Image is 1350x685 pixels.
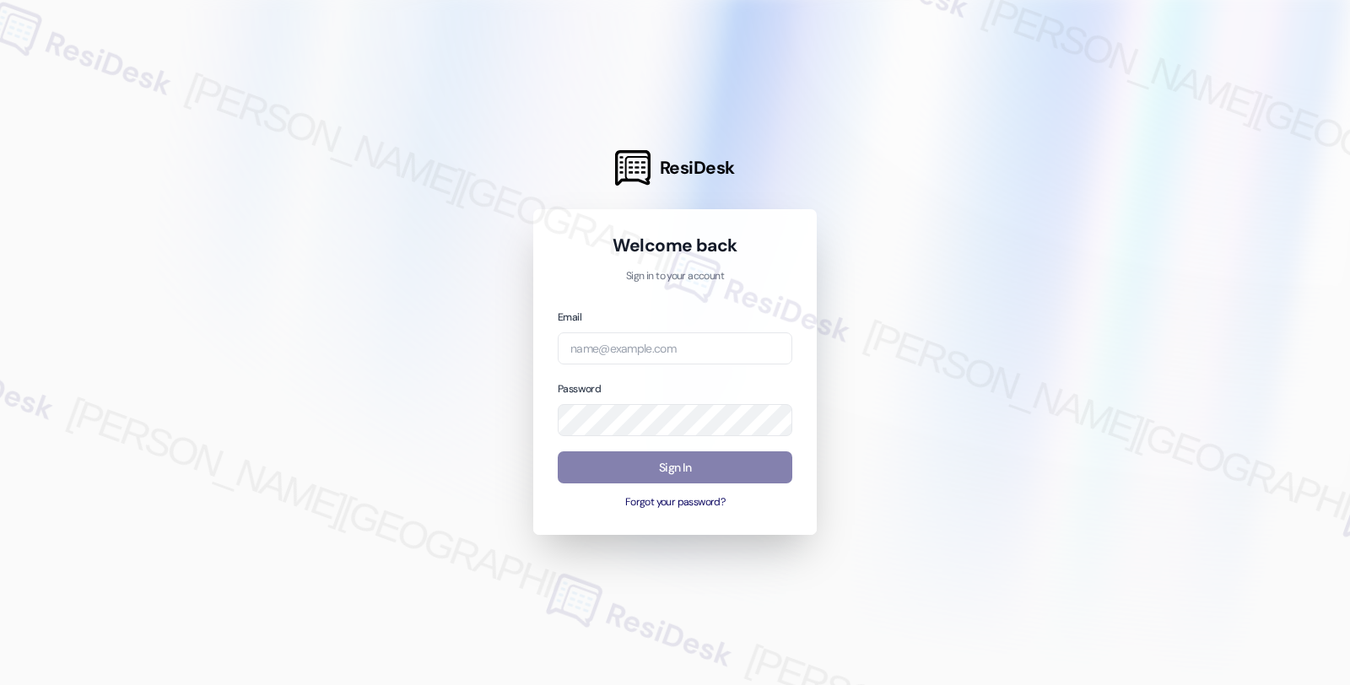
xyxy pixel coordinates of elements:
[558,332,792,365] input: name@example.com
[558,234,792,257] h1: Welcome back
[558,310,581,324] label: Email
[558,451,792,484] button: Sign In
[615,150,651,186] img: ResiDesk Logo
[558,495,792,510] button: Forgot your password?
[558,269,792,284] p: Sign in to your account
[558,382,601,396] label: Password
[660,156,735,180] span: ResiDesk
